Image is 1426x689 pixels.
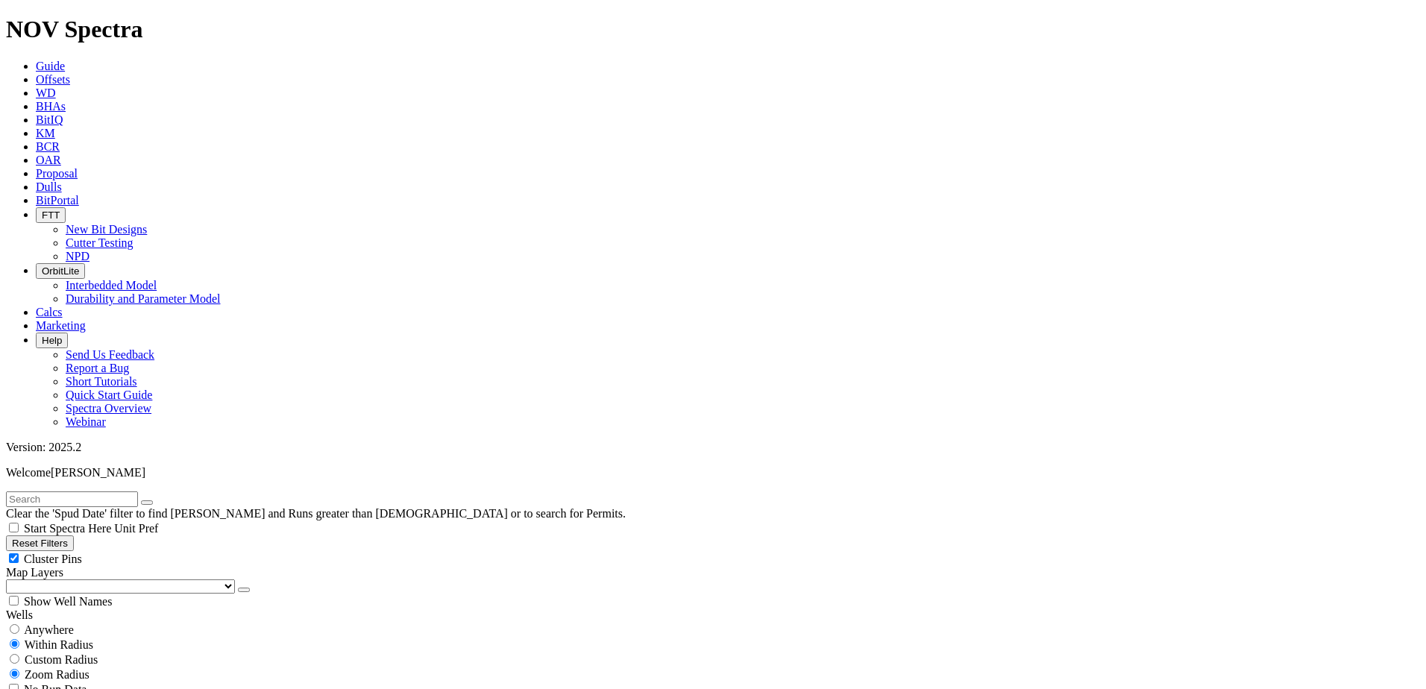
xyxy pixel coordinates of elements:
[66,292,221,305] a: Durability and Parameter Model
[6,466,1420,479] p: Welcome
[42,265,79,277] span: OrbitLite
[36,263,85,279] button: OrbitLite
[114,522,158,535] span: Unit Pref
[24,623,74,636] span: Anywhere
[66,415,106,428] a: Webinar
[36,180,62,193] a: Dulls
[6,491,138,507] input: Search
[66,236,134,249] a: Cutter Testing
[6,535,74,551] button: Reset Filters
[66,388,152,401] a: Quick Start Guide
[66,223,147,236] a: New Bit Designs
[6,566,63,579] span: Map Layers
[24,522,111,535] span: Start Spectra Here
[66,375,137,388] a: Short Tutorials
[25,653,98,666] span: Custom Radius
[36,154,61,166] a: OAR
[36,100,66,113] a: BHAs
[66,279,157,292] a: Interbedded Model
[66,402,151,415] a: Spectra Overview
[36,127,55,139] a: KM
[6,441,1420,454] div: Version: 2025.2
[6,16,1420,43] h1: NOV Spectra
[24,595,112,608] span: Show Well Names
[66,348,154,361] a: Send Us Feedback
[66,362,129,374] a: Report a Bug
[36,113,63,126] a: BitIQ
[42,210,60,221] span: FTT
[25,668,89,681] span: Zoom Radius
[36,333,68,348] button: Help
[9,523,19,532] input: Start Spectra Here
[6,507,626,520] span: Clear the 'Spud Date' filter to find [PERSON_NAME] and Runs greater than [DEMOGRAPHIC_DATA] or to...
[36,140,60,153] a: BCR
[25,638,93,651] span: Within Radius
[36,60,65,72] a: Guide
[36,306,63,318] a: Calcs
[36,167,78,180] a: Proposal
[24,553,82,565] span: Cluster Pins
[36,73,70,86] a: Offsets
[6,608,1420,622] div: Wells
[36,86,56,99] a: WD
[51,466,145,479] span: [PERSON_NAME]
[42,335,62,346] span: Help
[66,250,89,262] a: NPD
[36,319,86,332] a: Marketing
[36,207,66,223] button: FTT
[36,194,79,207] a: BitPortal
